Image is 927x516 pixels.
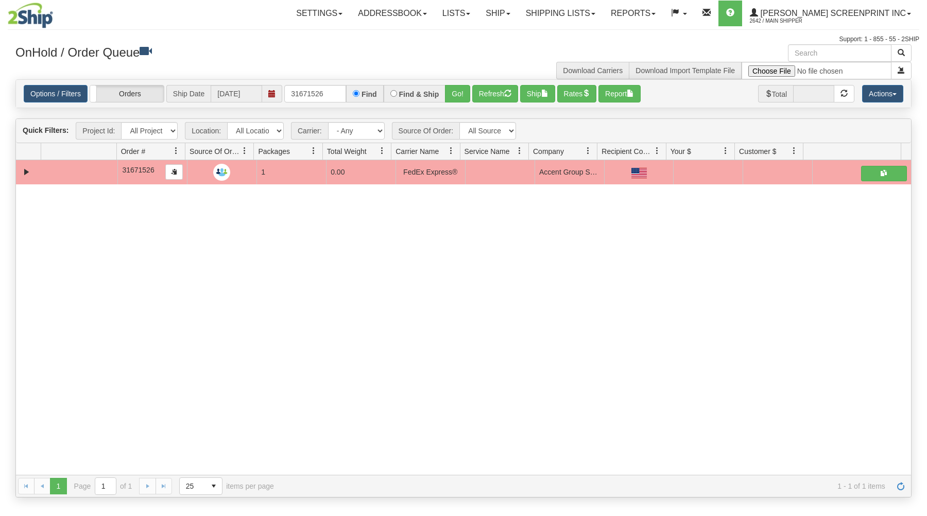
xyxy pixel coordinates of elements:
input: Page 1 [95,478,116,494]
a: Total Weight filter column settings [373,142,391,160]
a: Source Of Order filter column settings [236,142,253,160]
button: Rates [557,85,597,102]
span: [PERSON_NAME] Screenprint Inc [758,9,906,18]
span: 25 [186,481,199,491]
span: Recipient Country [602,146,653,157]
span: Source Of Order [190,146,241,157]
span: 1 [261,168,265,176]
a: Lists [435,1,478,26]
button: Go! [445,85,470,102]
span: Total Weight [327,146,367,157]
button: Shipping Documents [861,166,907,181]
a: Settings [288,1,350,26]
a: Download Carriers [563,66,623,75]
label: Find & Ship [399,91,439,98]
button: Copy to clipboard [165,164,183,180]
label: Orders [90,85,164,102]
span: Company [533,146,564,157]
span: 2642 / Main Shipper [750,16,827,26]
a: Your $ filter column settings [717,142,734,160]
span: Total [758,85,794,102]
span: 1 - 1 of 1 items [288,482,885,490]
input: Search [788,44,891,62]
label: Quick Filters: [23,125,68,135]
span: Page of 1 [74,477,132,495]
input: Import [742,62,891,79]
img: Request [213,164,230,181]
h3: OnHold / Order Queue [15,44,456,59]
a: Service Name filter column settings [511,142,528,160]
label: Find [362,91,377,98]
span: Carrier Name [396,146,439,157]
div: grid toolbar [16,119,911,143]
a: Download Import Template File [636,66,735,75]
button: Report [598,85,641,102]
span: Project Id: [76,122,121,140]
span: items per page [179,477,274,495]
input: Order # [284,85,346,102]
span: Page sizes drop down [179,477,222,495]
span: Source Of Order: [392,122,460,140]
img: logo2642.jpg [8,3,53,28]
span: Carrier: [291,122,328,140]
a: Addressbook [350,1,435,26]
span: Location: [185,122,227,140]
button: Search [891,44,912,62]
a: Company filter column settings [579,142,597,160]
a: Ship [478,1,518,26]
span: Packages [258,146,289,157]
span: Service Name [465,146,510,157]
a: [PERSON_NAME] Screenprint Inc 2642 / Main Shipper [742,1,919,26]
a: Customer $ filter column settings [785,142,803,160]
a: Refresh [892,478,909,494]
span: 31671526 [122,166,154,174]
a: Carrier Name filter column settings [442,142,460,160]
div: FedEx Express® [400,166,460,178]
a: Shipping lists [518,1,603,26]
button: Ship [520,85,555,102]
div: Support: 1 - 855 - 55 - 2SHIP [8,35,919,44]
span: select [205,478,222,494]
iframe: chat widget [903,205,926,311]
span: Ship Date [166,85,211,102]
span: Order # [121,146,145,157]
span: Page 1 [50,478,66,494]
a: Reports [603,1,663,26]
td: Accent Group Solution [535,160,604,184]
img: US [631,168,647,178]
a: Packages filter column settings [305,142,322,160]
span: 0.00 [331,168,345,176]
span: Customer $ [739,146,776,157]
a: Collapse [20,166,33,179]
button: Actions [862,85,903,102]
a: Recipient Country filter column settings [648,142,666,160]
span: Your $ [671,146,691,157]
a: Order # filter column settings [167,142,185,160]
a: Options / Filters [24,85,88,102]
button: Refresh [472,85,518,102]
